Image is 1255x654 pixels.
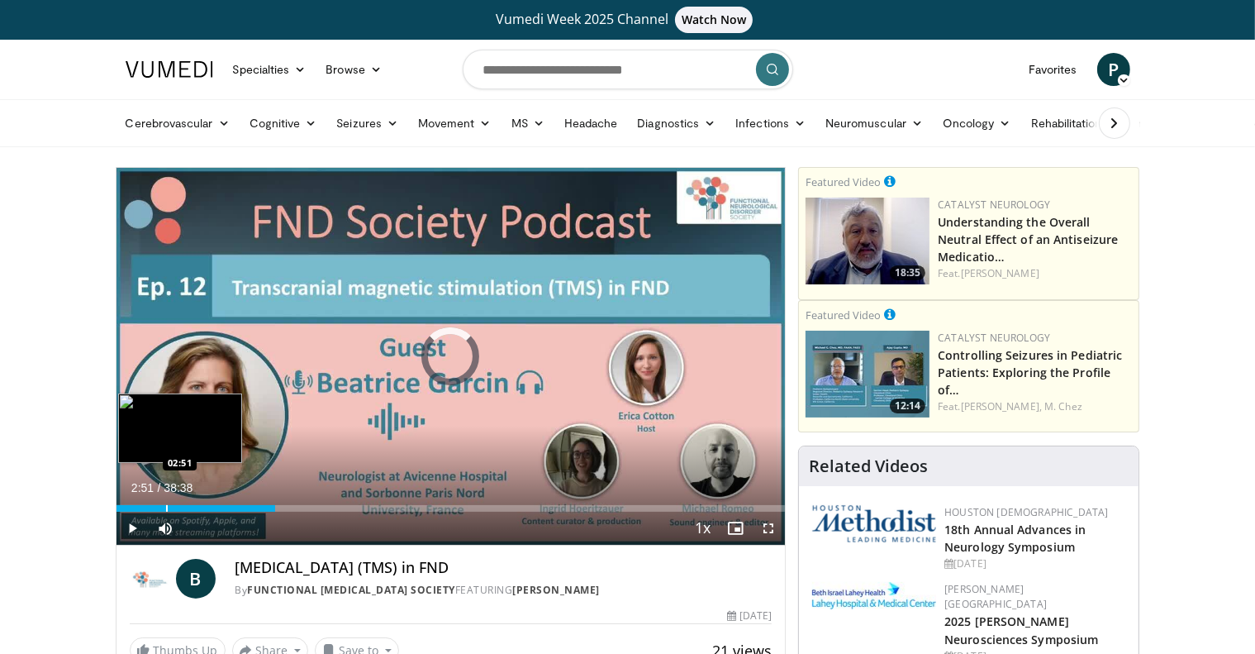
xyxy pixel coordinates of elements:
a: Seizures [326,107,408,140]
a: Catalyst Neurology [938,198,1050,212]
div: [DATE] [727,609,772,623]
span: 18:35 [890,265,925,280]
img: 01bfc13d-03a0-4cb7-bbaa-2eb0a1ecb046.png.150x105_q85_crop-smart_upscale.jpg [806,198,929,284]
a: Rehabilitation [1021,107,1112,140]
h4: [MEDICAL_DATA] (TMS) in FND [235,559,772,577]
a: M. Chez [1044,399,1082,413]
a: Specialties [223,53,316,86]
input: Search topics, interventions [463,50,793,89]
img: VuMedi Logo [126,61,213,78]
img: e7977282-282c-4444-820d-7cc2733560fd.jpg.150x105_q85_autocrop_double_scale_upscale_version-0.2.jpg [812,582,936,609]
a: 2025 [PERSON_NAME] Neurosciences Symposium [944,613,1098,647]
a: MS [502,107,554,140]
div: Progress Bar [116,505,786,512]
button: Playback Rate [686,512,719,545]
a: [PERSON_NAME] [513,583,601,597]
small: Featured Video [806,308,881,322]
a: Cognitive [240,107,327,140]
div: Feat. [938,399,1132,414]
a: Houston [DEMOGRAPHIC_DATA] [944,505,1108,519]
img: Functional Neurological Disorder Society [130,559,169,599]
a: Oncology [933,107,1021,140]
div: By FEATURING [235,583,772,598]
a: Catalyst Neurology [938,331,1050,345]
img: 5e4488cc-e109-4a4e-9fd9-73bb9237ee91.png.150x105_q85_autocrop_double_scale_upscale_version-0.2.png [812,505,936,542]
img: image.jpeg [118,394,242,463]
a: Favorites [1019,53,1087,86]
div: Feat. [938,266,1132,281]
span: Watch Now [675,7,753,33]
a: [PERSON_NAME], [961,399,1042,413]
div: [DATE] [944,556,1125,571]
button: Play [116,512,150,545]
a: Neuromuscular [815,107,933,140]
a: 18:35 [806,198,929,284]
h4: Related Videos [809,456,928,476]
button: Fullscreen [752,512,785,545]
a: Controlling Seizures in Pediatric Patients: Exploring the Profile of… [938,347,1122,398]
a: Diagnostics [627,107,725,140]
a: Headache [554,107,628,140]
a: Functional [MEDICAL_DATA] Society [248,583,456,597]
a: Cerebrovascular [116,107,240,140]
video-js: Video Player [116,168,786,546]
a: Movement [408,107,502,140]
span: Vumedi Week 2025 Channel [496,10,760,28]
a: Browse [316,53,392,86]
a: B [176,559,216,599]
a: 18th Annual Advances in Neurology Symposium [944,522,1086,555]
a: P [1097,53,1130,86]
button: Enable picture-in-picture mode [719,512,752,545]
span: 38:38 [164,481,193,494]
a: Understanding the Overall Neutral Effect of an Antiseizure Medicatio… [938,214,1118,265]
span: 12:14 [890,399,925,413]
a: Vumedi Week 2025 ChannelWatch Now [128,7,1128,33]
a: [PERSON_NAME] [961,266,1039,280]
button: Mute [150,512,183,545]
a: 12:14 [806,331,929,418]
small: Featured Video [806,174,881,189]
img: 5e01731b-4d4e-47f8-b775-0c1d7f1e3c52.png.150x105_q85_crop-smart_upscale.jpg [806,331,929,418]
a: Infections [725,107,815,140]
span: 2:51 [131,481,154,494]
a: [PERSON_NAME][GEOGRAPHIC_DATA] [944,582,1047,611]
span: / [158,481,161,494]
